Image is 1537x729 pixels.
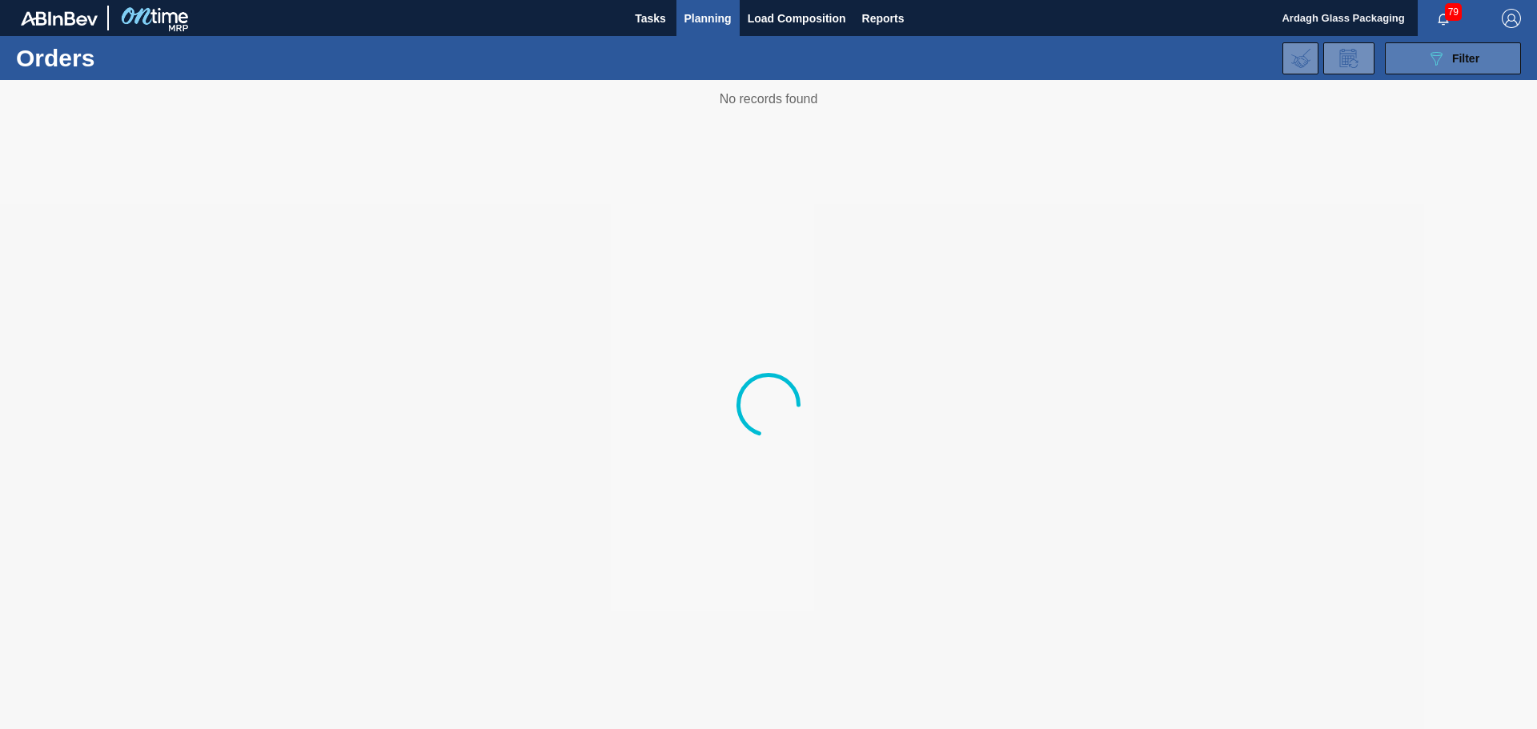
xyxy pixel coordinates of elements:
div: Import Order Negotiation [1282,42,1318,74]
img: Logout [1502,9,1521,28]
span: Load Composition [748,9,846,28]
h1: Orders [16,49,255,67]
span: Reports [862,9,905,28]
span: Filter [1452,52,1479,65]
button: Notifications [1418,7,1469,30]
span: 79 [1445,3,1462,21]
span: Planning [684,9,732,28]
button: Filter [1385,42,1521,74]
img: TNhmsLtSVTkK8tSr43FrP2fwEKptu5GPRR3wAAAABJRU5ErkJggg== [21,11,98,26]
div: Order Review Request [1323,42,1374,74]
span: Tasks [633,9,668,28]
